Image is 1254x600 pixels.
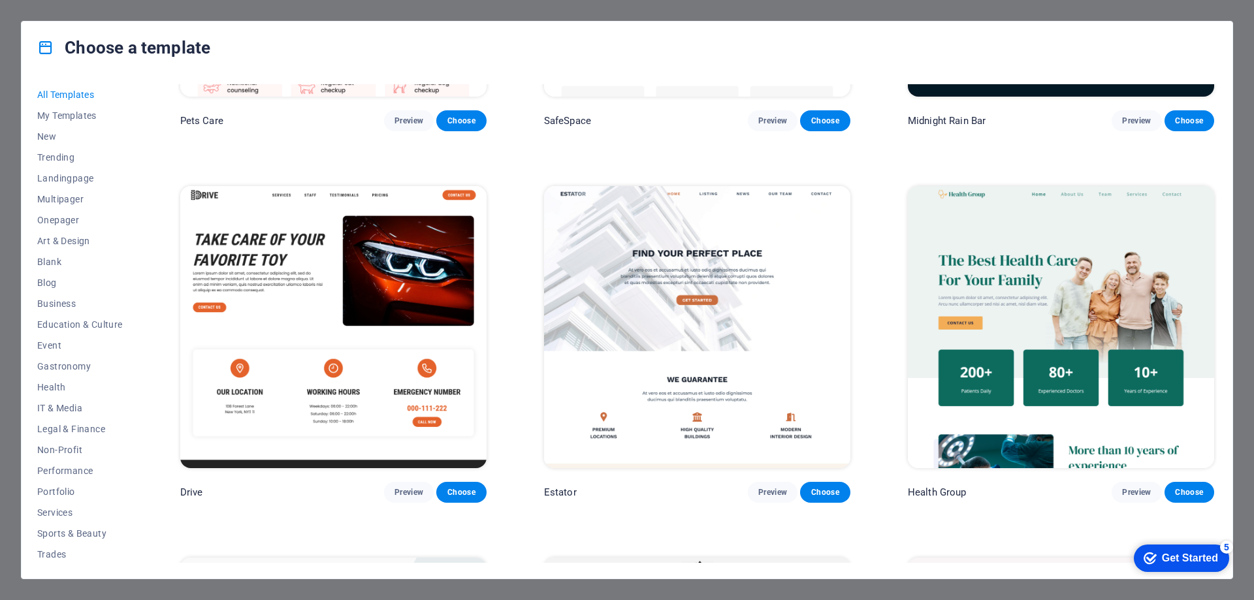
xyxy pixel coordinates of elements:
span: Preview [1122,487,1151,497]
span: Sports & Beauty [37,528,123,539]
p: Drive [180,486,203,499]
button: Health [37,377,123,398]
span: Choose [1175,487,1204,497]
span: Choose [1175,116,1204,126]
button: Choose [1165,110,1214,131]
span: Landingpage [37,173,123,183]
span: Performance [37,466,123,476]
span: All Templates [37,89,123,100]
button: Landingpage [37,168,123,189]
span: Health [37,382,123,392]
p: Pets Care [180,114,223,127]
span: Trades [37,549,123,560]
button: Blog [37,272,123,293]
img: Drive [180,186,487,468]
span: Blank [37,257,123,267]
button: Business [37,293,123,314]
span: Legal & Finance [37,424,123,434]
span: Education & Culture [37,319,123,330]
span: Preview [394,116,423,126]
button: Education & Culture [37,314,123,335]
div: Get Started 5 items remaining, 0% complete [10,7,106,34]
button: Services [37,502,123,523]
span: Choose [447,487,475,497]
button: Choose [800,110,850,131]
span: Preview [758,116,787,126]
button: Preview [748,110,797,131]
span: My Templates [37,110,123,121]
span: Services [37,507,123,518]
button: Legal & Finance [37,418,123,439]
span: Non-Profit [37,445,123,455]
div: Get Started [39,14,95,26]
button: Performance [37,460,123,481]
span: Onepager [37,215,123,225]
button: Preview [384,110,434,131]
span: Preview [394,487,423,497]
button: Preview [1112,482,1161,503]
button: Choose [800,482,850,503]
span: Portfolio [37,486,123,497]
button: Portfolio [37,481,123,502]
p: SafeSpace [544,114,591,127]
button: Multipager [37,189,123,210]
button: Art & Design [37,230,123,251]
span: Event [37,340,123,351]
span: Art & Design [37,236,123,246]
button: IT & Media [37,398,123,418]
p: Midnight Rain Bar [908,114,986,127]
button: Trending [37,147,123,168]
span: Trending [37,152,123,163]
button: Non-Profit [37,439,123,460]
button: My Templates [37,105,123,126]
span: Choose [447,116,475,126]
span: Multipager [37,194,123,204]
button: Sports & Beauty [37,523,123,544]
button: Onepager [37,210,123,230]
button: Choose [436,482,486,503]
button: Preview [1112,110,1161,131]
button: Preview [384,482,434,503]
button: Choose [436,110,486,131]
div: 5 [97,3,110,16]
button: Event [37,335,123,356]
span: Choose [811,487,839,497]
span: Preview [758,487,787,497]
button: All Templates [37,84,123,105]
span: Gastronomy [37,361,123,371]
img: Estator [544,186,850,468]
span: Blog [37,277,123,288]
button: Trades [37,544,123,565]
span: IT & Media [37,403,123,413]
span: Choose [811,116,839,126]
button: Choose [1165,482,1214,503]
h4: Choose a template [37,37,210,58]
p: Estator [544,486,577,499]
span: Preview [1122,116,1151,126]
span: New [37,131,123,142]
button: Blank [37,251,123,272]
button: Preview [748,482,797,503]
img: Health Group [908,186,1214,468]
button: New [37,126,123,147]
p: Health Group [908,486,967,499]
button: Gastronomy [37,356,123,377]
span: Business [37,298,123,309]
